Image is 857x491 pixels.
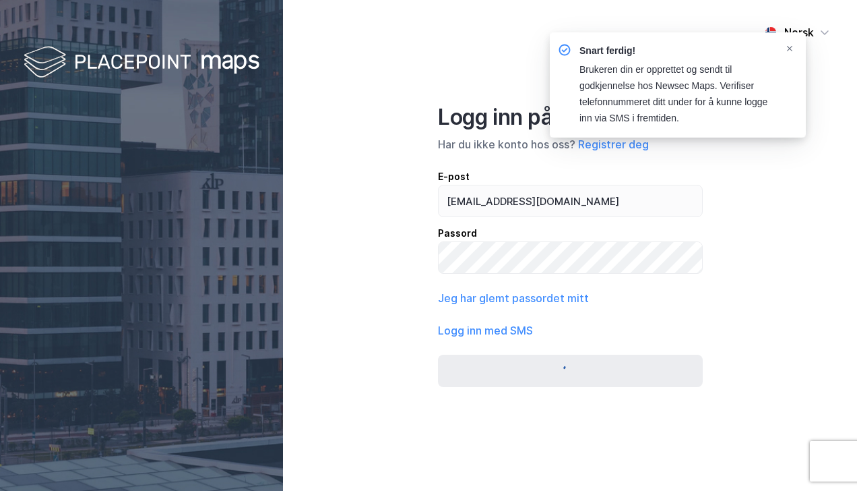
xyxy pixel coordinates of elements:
[579,62,773,127] div: Brukeren din er opprettet og sendt til godkjennelse hos Newsec Maps. Verifiser telefonnummeret di...
[24,43,259,83] img: logo-white.f07954bde2210d2a523dddb988cd2aa7.svg
[438,225,703,241] div: Passord
[784,24,814,40] div: Norsk
[438,322,533,339] button: Logg inn med SMS
[438,104,703,131] div: Logg inn på kontoen din
[579,43,773,59] div: Snart ferdig!
[438,290,589,306] button: Jeg har glemt passordet mitt
[438,169,703,185] div: E-post
[790,426,857,491] div: Kontrollprogram for chat
[578,136,649,152] button: Registrer deg
[438,136,703,152] div: Har du ikke konto hos oss?
[790,426,857,491] iframe: Chat Widget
